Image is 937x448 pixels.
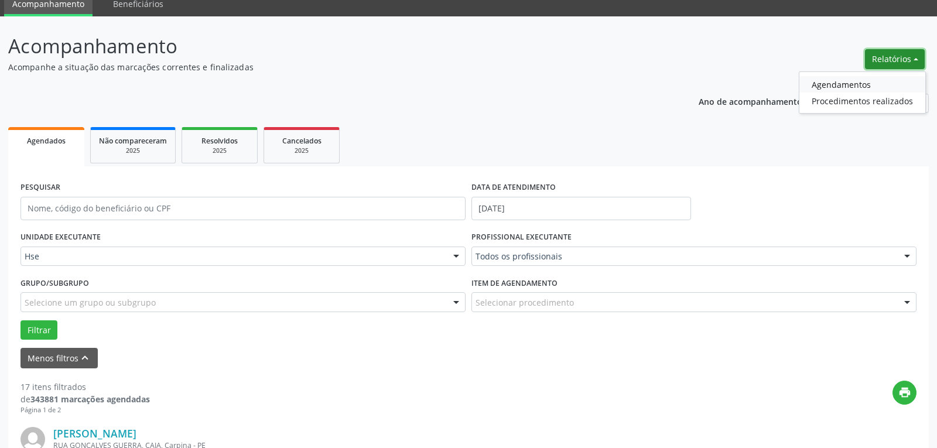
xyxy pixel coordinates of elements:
strong: 343881 marcações agendadas [30,394,150,405]
label: Grupo/Subgrupo [20,274,89,292]
div: 2025 [272,146,331,155]
p: Acompanhamento [8,32,652,61]
label: PESQUISAR [20,179,60,197]
div: 2025 [99,146,167,155]
button: Relatórios [865,49,925,69]
span: Todos os profissionais [476,251,892,262]
label: PROFISSIONAL EXECUTANTE [471,228,572,247]
label: DATA DE ATENDIMENTO [471,179,556,197]
span: Selecionar procedimento [476,296,574,309]
button: print [892,381,917,405]
div: Página 1 de 2 [20,405,150,415]
div: 17 itens filtrados [20,381,150,393]
ul: Relatórios [799,71,926,114]
input: Nome, código do beneficiário ou CPF [20,197,466,220]
label: UNIDADE EXECUTANTE [20,228,101,247]
label: Item de agendamento [471,274,558,292]
span: Não compareceram [99,136,167,146]
i: print [898,386,911,399]
div: 2025 [190,146,249,155]
span: Hse [25,251,442,262]
span: Cancelados [282,136,322,146]
button: Menos filtroskeyboard_arrow_up [20,348,98,368]
a: [PERSON_NAME] [53,427,136,440]
a: Agendamentos [799,76,925,93]
span: Agendados [27,136,66,146]
span: Selecione um grupo ou subgrupo [25,296,156,309]
a: Procedimentos realizados [799,93,925,109]
p: Ano de acompanhamento [699,94,802,108]
input: Selecione um intervalo [471,197,691,220]
span: Resolvidos [201,136,238,146]
p: Acompanhe a situação das marcações correntes e finalizadas [8,61,652,73]
button: Filtrar [20,320,57,340]
i: keyboard_arrow_up [78,351,91,364]
div: de [20,393,150,405]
